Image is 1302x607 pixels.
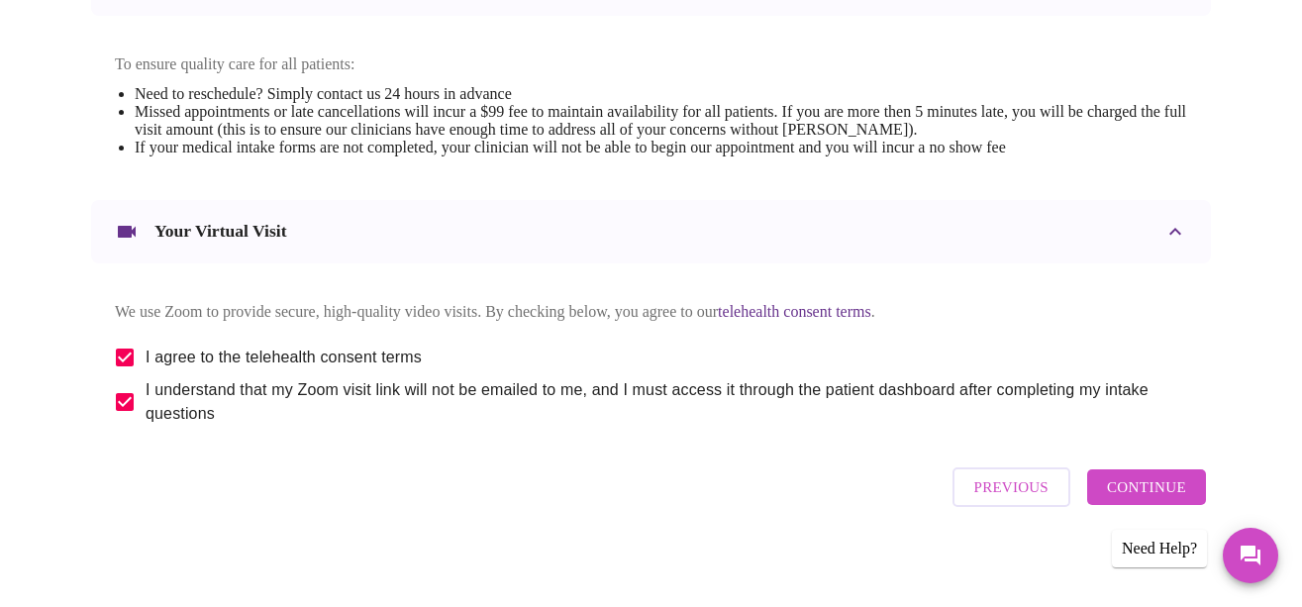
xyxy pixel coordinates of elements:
[1087,469,1206,505] button: Continue
[974,474,1049,500] span: Previous
[1112,530,1207,567] div: Need Help?
[115,303,1187,321] p: We use Zoom to provide secure, high-quality video visits. By checking below, you agree to our .
[115,55,1187,73] p: To ensure quality care for all patients:
[135,103,1187,139] li: Missed appointments or late cancellations will incur a $99 fee to maintain availability for all p...
[1107,474,1186,500] span: Continue
[718,303,871,320] a: telehealth consent terms
[135,139,1187,156] li: If your medical intake forms are not completed, your clinician will not be able to begin our appo...
[135,85,1187,103] li: Need to reschedule? Simply contact us 24 hours in advance
[1223,528,1278,583] button: Messages
[154,221,287,242] h3: Your Virtual Visit
[91,200,1211,263] div: Your Virtual Visit
[146,346,422,369] span: I agree to the telehealth consent terms
[952,467,1070,507] button: Previous
[146,378,1171,426] span: I understand that my Zoom visit link will not be emailed to me, and I must access it through the ...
